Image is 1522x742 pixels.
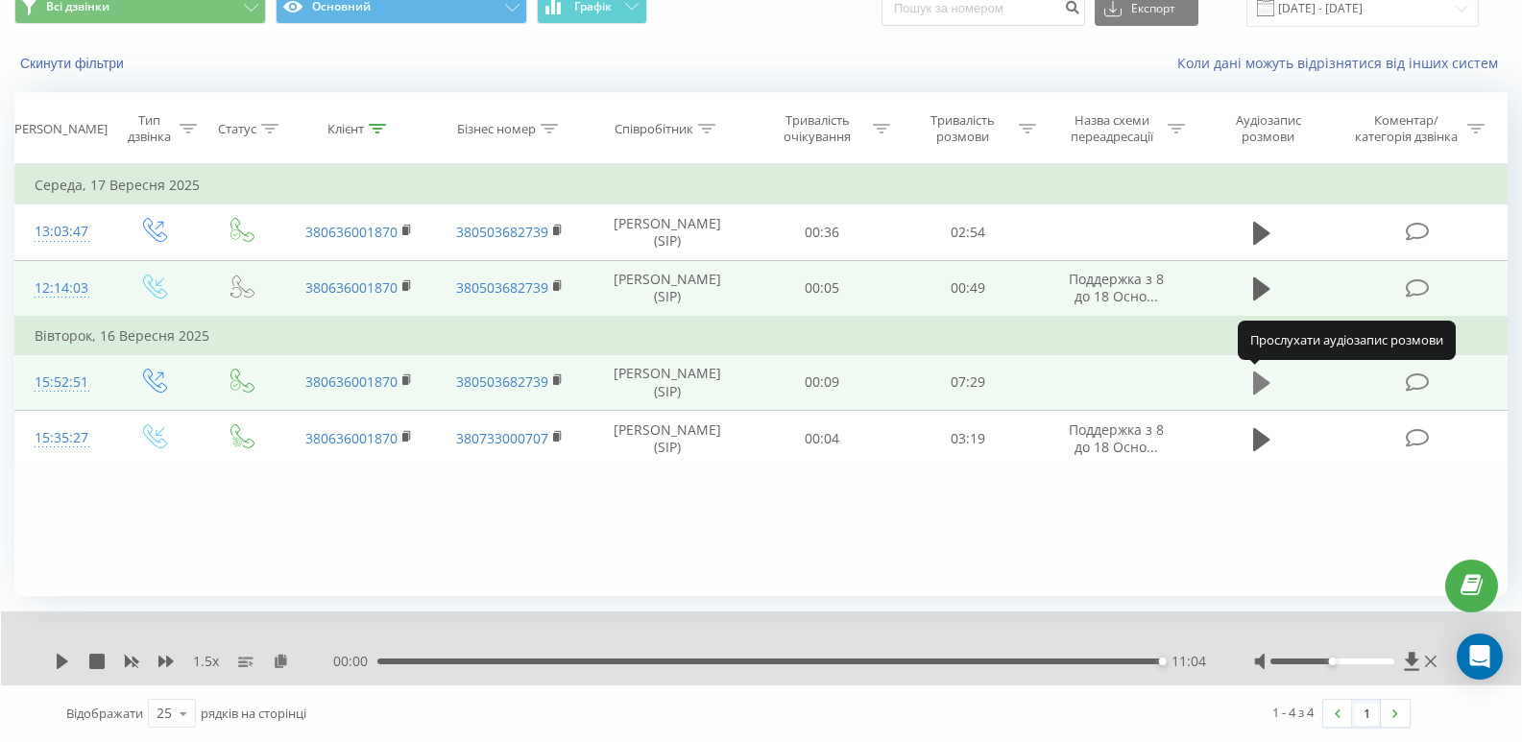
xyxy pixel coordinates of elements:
a: 380636001870 [305,429,398,447]
div: Статус [218,121,256,137]
div: 15:35:27 [35,419,89,457]
span: Поддержка з 8 до 18 Осно... [1069,270,1164,305]
div: Назва схеми переадресації [1060,112,1163,145]
div: Прослухати аудіозапис розмови [1238,321,1456,359]
a: 380503682739 [456,278,548,297]
div: Open Intercom Messenger [1457,634,1503,680]
div: Тривалість очікування [766,112,868,145]
div: Клієнт [327,121,364,137]
div: Коментар/категорія дзвінка [1350,112,1462,145]
td: [PERSON_NAME] (SIP) [586,354,749,410]
div: 25 [157,704,172,723]
div: Аудіозапис розмови [1209,112,1327,145]
td: 02:54 [895,204,1041,260]
td: 00:04 [749,411,895,467]
a: 380636001870 [305,278,398,297]
div: Accessibility label [1329,658,1337,665]
td: 07:29 [895,354,1041,410]
a: 380636001870 [305,372,398,391]
button: Скинути фільтри [14,55,133,72]
div: [PERSON_NAME] [11,121,108,137]
div: 15:52:51 [35,364,89,401]
td: [PERSON_NAME] (SIP) [586,204,749,260]
a: 380733000707 [456,429,548,447]
div: Співробітник [615,121,693,137]
td: 00:36 [749,204,895,260]
td: Вівторок, 16 Вересня 2025 [15,317,1508,355]
a: Коли дані можуть відрізнятися вiд інших систем [1177,54,1508,72]
a: 380636001870 [305,223,398,241]
td: 03:19 [895,411,1041,467]
span: Відображати [66,705,143,722]
div: Тип дзвінка [125,112,174,145]
div: Бізнес номер [457,121,536,137]
td: [PERSON_NAME] (SIP) [586,260,749,317]
td: Середа, 17 Вересня 2025 [15,166,1508,204]
a: 380503682739 [456,372,548,391]
td: 00:09 [749,354,895,410]
td: [PERSON_NAME] (SIP) [586,411,749,467]
div: 13:03:47 [35,213,89,251]
span: Поддержка з 8 до 18 Осно... [1069,420,1164,456]
div: 12:14:03 [35,270,89,307]
div: Accessibility label [1159,658,1167,665]
div: Тривалість розмови [912,112,1014,145]
span: 1.5 x [193,652,219,671]
span: 11:04 [1172,652,1206,671]
td: 00:49 [895,260,1041,317]
div: 1 - 4 з 4 [1272,703,1314,722]
a: 380503682739 [456,223,548,241]
td: 00:05 [749,260,895,317]
span: рядків на сторінці [201,705,306,722]
a: 1 [1352,700,1381,727]
span: 00:00 [333,652,377,671]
